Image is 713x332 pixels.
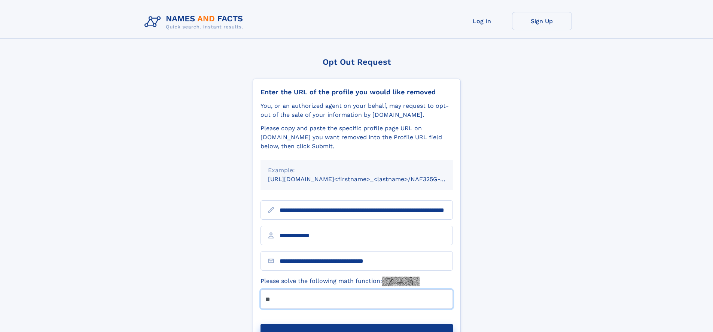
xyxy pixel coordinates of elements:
[512,12,572,30] a: Sign Up
[452,12,512,30] a: Log In
[260,88,453,96] div: Enter the URL of the profile you would like removed
[268,176,467,183] small: [URL][DOMAIN_NAME]<firstname>_<lastname>/NAF325G-xxxxxxxx
[141,12,249,32] img: Logo Names and Facts
[260,124,453,151] div: Please copy and paste the specific profile page URL on [DOMAIN_NAME] you want removed into the Pr...
[260,101,453,119] div: You, or an authorized agent on your behalf, may request to opt-out of the sale of your informatio...
[253,57,461,67] div: Opt Out Request
[268,166,445,175] div: Example:
[260,277,420,286] label: Please solve the following math function:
